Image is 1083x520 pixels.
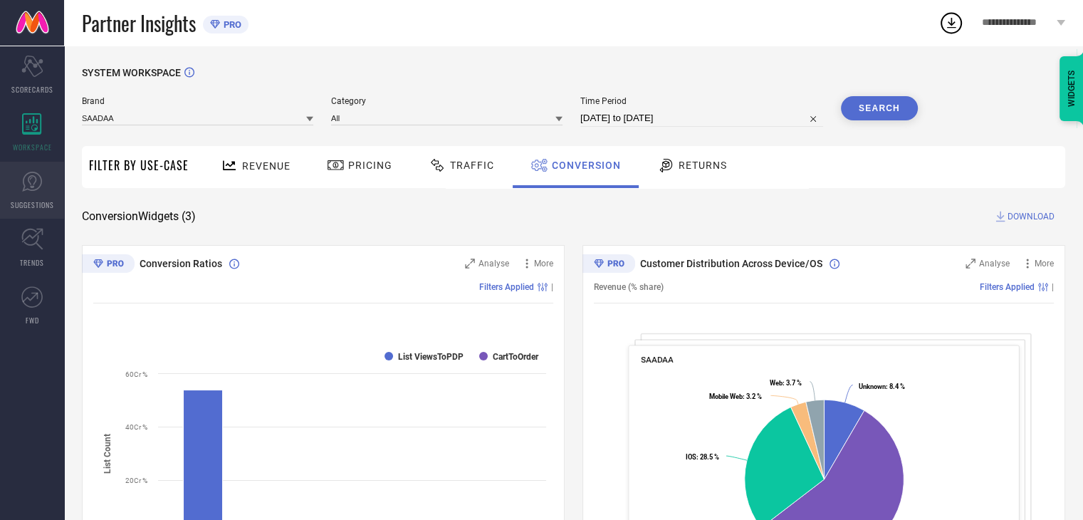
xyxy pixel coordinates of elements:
[966,259,975,269] svg: Zoom
[841,96,918,120] button: Search
[709,392,743,400] tspan: Mobile Web
[89,157,189,174] span: Filter By Use-Case
[140,258,222,269] span: Conversion Ratios
[478,259,509,269] span: Analyse
[220,19,241,30] span: PRO
[348,160,392,171] span: Pricing
[465,259,475,269] svg: Zoom
[859,383,886,390] tspan: Unknown
[1008,209,1055,224] span: DOWNLOAD
[580,110,823,127] input: Select time period
[709,392,762,400] text: : 3.2 %
[493,352,539,362] text: CartToOrder
[82,67,181,78] span: SYSTEM WORKSPACE
[125,477,147,484] text: 20Cr %
[479,282,534,292] span: Filters Applied
[938,10,964,36] div: Open download list
[552,160,621,171] span: Conversion
[1035,259,1054,269] span: More
[26,315,39,326] span: FWD
[82,9,196,38] span: Partner Insights
[103,433,113,473] tspan: List Count
[125,370,147,378] text: 60Cr %
[686,453,719,461] text: : 28.5 %
[331,96,563,106] span: Category
[770,379,783,387] tspan: Web
[641,355,673,365] span: SAADAA
[20,257,44,268] span: TRENDS
[534,259,553,269] span: More
[82,254,135,276] div: Premium
[11,199,54,210] span: SUGGESTIONS
[859,383,905,390] text: : 8.4 %
[770,379,802,387] text: : 3.7 %
[640,258,822,269] span: Customer Distribution Across Device/OS
[82,209,196,224] span: Conversion Widgets ( 3 )
[1052,282,1054,292] span: |
[11,84,53,95] span: SCORECARDS
[979,259,1010,269] span: Analyse
[125,423,147,431] text: 40Cr %
[594,282,664,292] span: Revenue (% share)
[679,160,727,171] span: Returns
[13,142,52,152] span: WORKSPACE
[82,96,313,106] span: Brand
[980,282,1035,292] span: Filters Applied
[582,254,635,276] div: Premium
[580,96,823,106] span: Time Period
[450,160,494,171] span: Traffic
[551,282,553,292] span: |
[398,352,464,362] text: List ViewsToPDP
[686,453,696,461] tspan: IOS
[242,160,291,172] span: Revenue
